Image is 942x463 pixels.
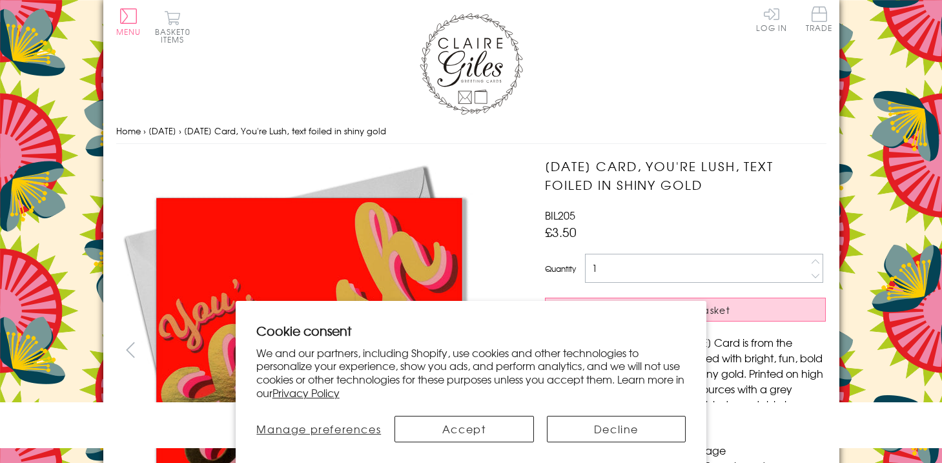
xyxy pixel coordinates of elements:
button: prev [116,335,145,364]
button: Decline [547,416,686,442]
p: We and our partners, including Shopify, use cookies and other technologies to personalize your ex... [256,346,686,400]
span: › [179,125,181,137]
h2: Cookie consent [256,322,686,340]
span: Menu [116,26,141,37]
button: Basket0 items [155,10,190,43]
label: Quantity [545,263,576,274]
a: Home [116,125,141,137]
button: Accept [394,416,534,442]
a: Trade [806,6,833,34]
a: [DATE] [148,125,176,137]
span: Trade [806,6,833,32]
span: Manage preferences [256,421,381,437]
span: BIL205 [545,207,575,223]
img: Claire Giles Greetings Cards [420,13,523,115]
a: Log In [756,6,787,32]
span: £3.50 [545,223,577,241]
a: Privacy Policy [272,385,340,400]
button: Add to Basket [545,298,826,322]
span: › [143,125,146,137]
span: 0 items [161,26,190,45]
span: [DATE] Card, You're Lush, text foiled in shiny gold [184,125,386,137]
h1: [DATE] Card, You're Lush, text foiled in shiny gold [545,157,826,194]
button: Manage preferences [256,416,382,442]
nav: breadcrumbs [116,118,826,145]
button: Menu [116,8,141,36]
